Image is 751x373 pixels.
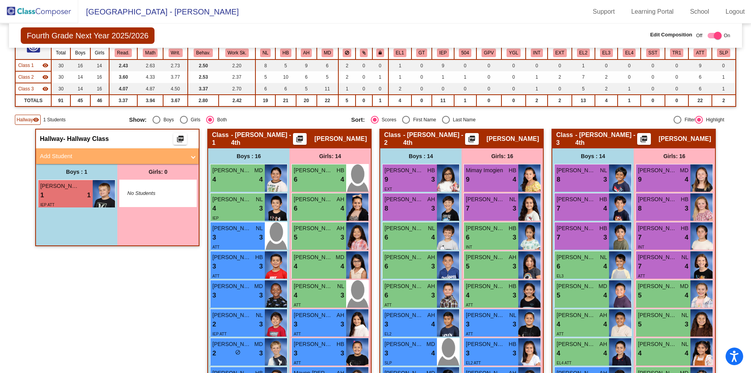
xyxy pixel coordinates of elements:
[51,46,70,59] th: Total
[680,166,688,175] span: MD
[255,59,275,71] td: 8
[388,46,411,59] th: English Language Learner 1
[109,59,138,71] td: 2.43
[403,131,465,147] span: - [PERSON_NAME] - 4th
[476,95,501,106] td: 0
[337,224,344,232] span: AH
[513,175,516,185] span: 4
[557,175,560,185] span: 8
[356,71,372,83] td: 0
[509,224,516,232] span: HB
[42,86,49,92] mat-icon: visibility
[70,95,90,106] td: 45
[384,224,424,232] span: [PERSON_NAME] Orion
[501,46,526,59] th: Young for Grade Level
[482,49,496,57] button: GPV
[212,175,216,185] span: 4
[650,31,692,39] span: Edit Composition
[454,83,476,95] td: 0
[160,116,174,123] div: Boys
[219,83,255,95] td: 2.70
[70,59,90,71] td: 16
[618,71,641,83] td: 0
[380,148,462,164] div: Boys : 14
[379,116,396,123] div: Scores
[604,204,607,214] span: 4
[15,59,51,71] td: Danyelle Hodge - Hodge - 4th
[51,59,70,71] td: 30
[163,95,188,106] td: 3.67
[337,195,344,204] span: AH
[275,59,296,71] td: 5
[681,224,688,232] span: HB
[670,49,683,57] button: TR1
[296,59,317,71] td: 9
[109,71,138,83] td: 3.60
[169,49,183,57] button: Writ.
[372,46,388,59] th: Keep with teacher
[513,204,516,214] span: 3
[296,46,317,59] th: Andrea Horne
[212,216,219,220] span: IEP
[280,49,291,57] button: HB
[341,175,344,185] span: 4
[259,204,263,214] span: 3
[548,59,571,71] td: 0
[688,71,711,83] td: 6
[225,49,249,57] button: Work Sk.
[296,71,317,83] td: 6
[595,46,618,59] th: English Language Learner 3
[259,175,263,185] span: 4
[295,135,304,146] mat-icon: picture_as_pdf
[338,46,356,59] th: Keep away students
[256,195,263,204] span: NL
[641,46,665,59] th: Student Study Team
[552,148,634,164] div: Boys : 14
[548,95,571,106] td: 2
[254,166,263,175] span: MD
[137,59,163,71] td: 2.63
[557,195,596,204] span: [PERSON_NAME]
[289,148,371,164] div: Girls: 14
[459,49,471,57] button: 504
[214,116,227,123] div: Both
[163,83,188,95] td: 4.50
[384,204,388,214] span: 8
[684,5,715,18] a: School
[42,62,49,68] mat-icon: visibility
[275,46,296,59] th: Holly Birdsell
[40,190,44,200] span: 1
[384,195,424,204] span: [PERSON_NAME]
[509,166,516,175] span: HB
[428,224,435,232] span: NL
[411,83,432,95] td: 0
[501,83,526,95] td: 0
[634,148,715,164] div: Girls: 16
[681,116,695,123] div: Filter
[129,116,345,124] mat-radio-group: Select an option
[194,49,212,57] button: Behav.
[296,95,317,106] td: 20
[476,59,501,71] td: 0
[212,232,216,243] span: 3
[557,204,560,214] span: 7
[507,49,521,57] button: YGL
[595,95,618,106] td: 4
[260,49,271,57] button: NL
[255,46,275,59] th: Nicole Lopez
[21,27,154,44] span: Fourth Grade Next Year 2025/2026
[341,204,344,214] span: 4
[712,83,736,95] td: 1
[595,59,618,71] td: 0
[681,195,688,204] span: HB
[572,59,595,71] td: 1
[90,95,109,106] td: 46
[548,46,571,59] th: Extrovert
[556,131,575,147] span: Class 3
[219,59,255,71] td: 2.20
[411,95,432,106] td: 0
[70,83,90,95] td: 14
[338,83,356,95] td: 1
[618,59,641,71] td: 0
[411,46,432,59] th: Gifted and Talented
